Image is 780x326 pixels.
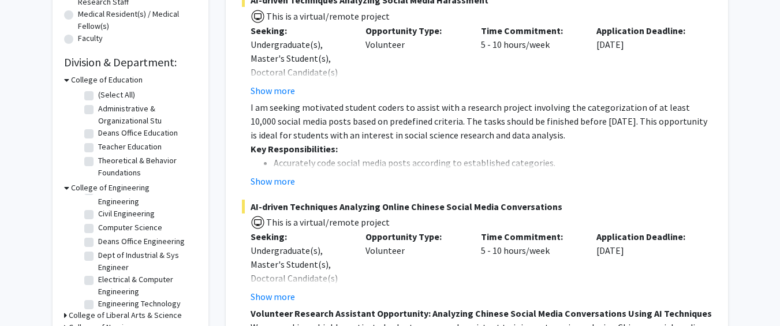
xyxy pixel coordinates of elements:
label: Faculty [78,32,103,44]
div: [DATE] [588,24,703,98]
label: Theoretical & Behavior Foundations [98,155,194,179]
li: Accurately code social media posts according to established categories. [274,156,712,170]
div: 5 - 10 hours/week [472,24,588,98]
label: Civil Engineering [98,208,155,220]
h3: College of Engineering [71,182,150,194]
span: This is a virtual/remote project [265,10,390,22]
p: Seeking: [251,230,349,243]
label: Electrical & Computer Engineering [98,273,194,298]
div: Undergraduate(s), Master's Student(s), Doctoral Candidate(s) (PhD, MD, DMD, PharmD, etc.) [251,243,349,313]
label: Medical Resident(s) / Medical Fellow(s) [78,8,197,32]
label: Teacher Education [98,141,162,153]
h3: College of Liberal Arts & Science [69,309,182,321]
p: Time Commitment: [481,24,579,38]
label: Engineering Technology [98,298,181,310]
label: Administrative & Organizational Stu [98,103,194,127]
span: This is a virtual/remote project [265,216,390,228]
strong: Volunteer Research Assistant Opportunity: Analyzing Chinese Social Media Conversations Using AI T... [251,308,712,319]
span: AI-driven Techniques Analyzing Online Chinese Social Media Conversations [242,200,712,213]
p: Opportunity Type: [365,24,464,38]
label: Dept of Industrial & Sys Engineer [98,249,194,273]
h3: College of Education [71,74,143,86]
button: Show more [251,174,295,188]
label: Civil and Environmental Engineering [98,183,194,208]
h2: Division & Department: [64,55,197,69]
div: 5 - 10 hours/week [472,230,588,303]
p: Application Deadline: [596,230,695,243]
p: Application Deadline: [596,24,695,38]
label: Deans Office Education [98,127,178,139]
button: Show more [251,84,295,98]
div: Volunteer [357,24,472,98]
div: Volunteer [357,230,472,303]
p: I am seeking motivated student coders to assist with a research project involving the categorizat... [251,100,712,142]
div: [DATE] [588,230,703,303]
label: Deans Office Engineering [98,235,185,248]
label: Computer Science [98,222,162,234]
div: Undergraduate(s), Master's Student(s), Doctoral Candidate(s) (PhD, MD, DMD, PharmD, etc.) [251,38,349,107]
p: Seeking: [251,24,349,38]
iframe: Chat [9,274,49,317]
strong: Key Responsibilities: [251,143,338,155]
p: Time Commitment: [481,230,579,243]
p: Opportunity Type: [365,230,464,243]
label: (Select All) [98,89,135,101]
button: Show more [251,290,295,303]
